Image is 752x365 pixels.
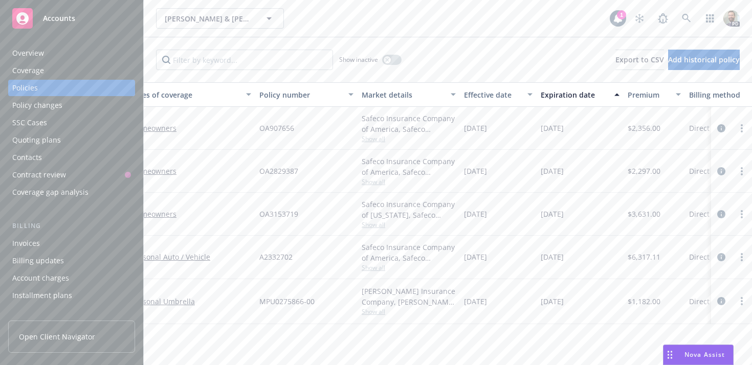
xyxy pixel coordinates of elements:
div: Overview [12,45,44,61]
button: Lines of coverage [127,82,255,107]
a: Accounts [8,4,135,33]
span: [DATE] [464,166,487,176]
span: [DATE] [541,252,564,262]
div: Safeco Insurance Company of America, Safeco Insurance [362,113,456,134]
div: Billing method [689,89,746,100]
a: Personal Auto / Vehicle [131,252,251,262]
a: more [736,251,748,263]
div: Effective date [464,89,521,100]
span: [DATE] [464,209,487,219]
span: Direct [689,296,710,307]
span: OA907656 [259,123,294,133]
span: MPU0275866-00 [259,296,315,307]
span: $3,631.00 [628,209,660,219]
div: Invoices [12,235,40,252]
span: Show all [362,134,456,143]
span: OA3153719 [259,209,298,219]
div: Installment plans [12,287,72,304]
button: Nova Assist [663,345,734,365]
span: Direct [689,209,710,219]
span: [DATE] [541,209,564,219]
span: $1,182.00 [628,296,660,307]
span: Direct [689,252,710,262]
div: Coverage [12,62,44,79]
a: more [736,122,748,134]
button: Add historical policy [668,50,740,70]
a: Search [676,8,697,29]
div: 1 [617,10,626,19]
div: Safeco Insurance Company of America, Safeco Insurance (Liberty Mutual) [362,242,456,263]
div: Contacts [12,149,42,166]
span: [DATE] [464,252,487,262]
a: Contract review [8,167,135,183]
a: circleInformation [715,295,727,307]
span: Add historical policy [668,55,740,64]
a: Overview [8,45,135,61]
div: Contract review [12,167,66,183]
span: Show inactive [339,55,378,64]
a: more [736,165,748,177]
a: Switch app [700,8,720,29]
a: Homeowners [131,166,251,176]
a: more [736,295,748,307]
span: $2,297.00 [628,166,660,176]
a: Installment plans [8,287,135,304]
div: Safeco Insurance Company of America, Safeco Insurance [362,156,456,177]
span: [DATE] [541,123,564,133]
a: circleInformation [715,251,727,263]
span: $6,317.11 [628,252,660,262]
button: [PERSON_NAME] & [PERSON_NAME] [156,8,284,29]
div: Coverage gap analysis [12,184,89,200]
div: Policies [12,80,38,96]
a: Policies [8,80,135,96]
a: Stop snowing [629,8,650,29]
span: OA2829387 [259,166,298,176]
a: circleInformation [715,165,727,177]
a: Homeowners [131,209,251,219]
span: Accounts [43,14,75,22]
div: Expiration date [541,89,608,100]
div: [PERSON_NAME] Insurance Company, [PERSON_NAME] Insurance [362,286,456,307]
span: Show all [362,307,456,316]
button: Effective date [460,82,537,107]
span: Nova Assist [684,350,725,359]
span: Show all [362,177,456,186]
span: [DATE] [541,296,564,307]
span: Direct [689,166,710,176]
a: Homeowners [131,123,251,133]
input: Filter by keyword... [156,50,333,70]
span: Export to CSV [615,55,664,64]
button: Market details [358,82,460,107]
div: Premium [628,89,670,100]
button: Premium [624,82,685,107]
div: Lines of coverage [131,89,240,100]
div: Account charges [12,270,69,286]
div: SSC Cases [12,115,47,131]
span: [DATE] [464,123,487,133]
span: [DATE] [541,166,564,176]
div: Billing updates [12,253,64,269]
a: Personal Umbrella [131,296,251,307]
a: Coverage gap analysis [8,184,135,200]
div: Policy changes [12,97,62,113]
a: Account charges [8,270,135,286]
a: Coverage [8,62,135,79]
a: Billing updates [8,253,135,269]
a: Report a Bug [653,8,673,29]
a: more [736,208,748,220]
div: Drag to move [663,345,676,364]
a: circleInformation [715,122,727,134]
span: Direct [689,123,710,133]
button: Policy number [255,82,358,107]
div: Market details [362,89,445,100]
div: Safeco Insurance Company of [US_STATE], Safeco Insurance (Liberty Mutual) [362,199,456,220]
div: Policy number [259,89,342,100]
div: Quoting plans [12,132,61,148]
span: [DATE] [464,296,487,307]
a: Policy changes [8,97,135,113]
a: SSC Cases [8,115,135,131]
span: $2,356.00 [628,123,660,133]
a: Contacts [8,149,135,166]
span: [PERSON_NAME] & [PERSON_NAME] [165,13,253,24]
button: Expiration date [537,82,624,107]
